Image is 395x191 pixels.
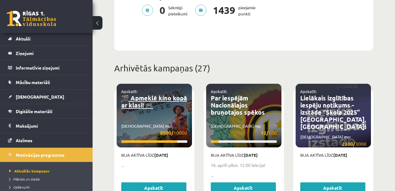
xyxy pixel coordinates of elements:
legend: Maksājumi [16,119,85,133]
strong: [DATE] [333,152,347,158]
a: Atzīmes [8,133,85,147]
p: [DEMOGRAPHIC_DATA] mp: [121,123,187,137]
a: 🎬 Apmeklē kino kopā ar klasi! 🎮 [121,94,187,109]
span: Aktuālās kampaņas [9,168,49,173]
a: Aktuālās kampaņas [9,168,86,174]
span: 10000 [160,129,187,137]
a: Mācies un ziedo [9,176,86,182]
span: Mācību materiāli [16,79,50,85]
p: pieejamie punkti [195,5,259,17]
span: 3000 [342,140,366,148]
a: Motivācijas programma [8,148,85,162]
span: 100 [261,129,277,137]
a: Apskatīt: [300,89,317,94]
strong: 16. aprīlī plkst. 12.00 lekcija! [211,162,265,168]
span: 1439 [210,5,238,17]
a: Aktuāli [8,32,85,46]
a: Uzdevumi [9,184,86,190]
a: Mācību materiāli [8,75,85,89]
span: Mācies un ziedo [9,176,40,181]
a: Apskatīt: [121,89,138,94]
a: Rīgas 1. Tālmācības vidusskola [7,11,56,26]
p: ... [211,172,277,179]
strong: 2300/ [342,141,355,147]
span: Atzīmes [16,138,32,143]
p: ... [121,162,187,168]
p: [DEMOGRAPHIC_DATA] mp: [211,123,277,137]
strong: [DATE] [154,152,168,158]
a: Digitālie materiāli [8,104,85,118]
p: Sekmīgi pieteikumi [142,5,191,17]
strong: 12/ [261,129,268,136]
strong: 8500/ [160,129,173,136]
span: Motivācijas programma [16,152,64,158]
span: Uzdevumi [9,185,30,189]
strong: [DATE] [244,152,258,158]
legend: Informatīvie ziņojumi [16,61,85,75]
span: Digitālie materiāli [16,108,52,114]
p: Bija aktīva līdz [121,152,187,158]
legend: Ziņojumi [16,46,85,60]
p: Bija aktīva līdz [300,152,366,158]
a: Apskatīt: [211,89,227,94]
a: Informatīvie ziņojumi [8,61,85,75]
a: Ziņojumi [8,46,85,60]
a: [DEMOGRAPHIC_DATA] [8,90,85,104]
p: [DEMOGRAPHIC_DATA] mp: [300,134,366,148]
a: Par iespējām Nacionālajos bruņotajos spēkos [211,94,265,116]
span: [DEMOGRAPHIC_DATA] [16,94,64,100]
span: Aktuāli [16,36,31,41]
span: 0 [156,5,168,17]
p: Arhivētās kampaņas (27) [114,62,373,75]
p: Bija aktīva līdz [211,152,277,158]
a: Lielākais izglītības iespēju notikums - izstāde “Skola 2025” [GEOGRAPHIC_DATA], [GEOGRAPHIC_DATA]! [300,94,366,130]
a: Maksājumi [8,119,85,133]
